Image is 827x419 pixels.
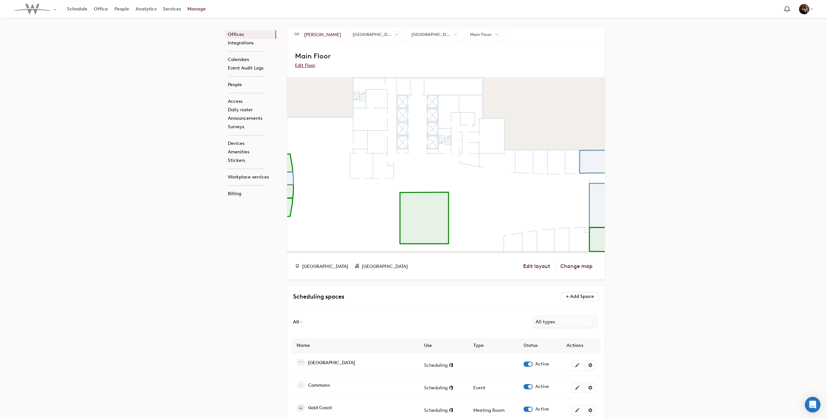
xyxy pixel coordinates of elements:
a: Analytics [132,3,160,15]
div: Scheduling [424,363,448,368]
span: All [293,320,299,324]
span: Notification bell navigates to notifications page [783,5,791,14]
div: [GEOGRAPHIC_DATA] [308,361,355,365]
a: Integrations [225,39,276,47]
span: [GEOGRAPHIC_DATA] [362,264,408,269]
div: Open Intercom Messenger [805,397,820,412]
a: Notification bell navigates to notifications page [781,3,793,15]
span: Add Space [570,294,594,299]
a: Offices [225,30,276,39]
a: Office [91,3,111,15]
span: Active [535,362,549,366]
a: Manage [184,3,209,15]
a: Services [160,3,184,15]
th: Actions [561,338,600,353]
button: Le, Danny [796,2,817,16]
th: Status [518,338,561,353]
a: Daily roster [225,106,276,114]
h3: Scheduling spaces [293,292,452,302]
a: People [225,81,276,89]
th: Name [291,338,419,353]
span: Active [535,384,549,389]
th: Type [468,338,518,353]
span: Active [535,407,549,411]
a: Change map [556,260,597,273]
div: Scheduling [424,386,448,390]
button: Select an organization - Woolpert currently selected [10,2,61,17]
img: Le, Danny [799,4,809,14]
a: Woolpert [PERSON_NAME] [287,27,341,42]
a: Amenities [225,148,276,156]
a: Workplace services [225,173,276,181]
a: Edit Floor [295,63,315,68]
span: Main Floor [458,27,499,42]
div: Gold Coast [308,406,332,410]
a: Devices [225,139,276,148]
a: Access [225,97,276,106]
th: Use [419,338,468,353]
a: Surveys [225,123,276,131]
a: Edit layout [523,263,550,270]
a: Announcements [225,114,276,123]
span: [PERSON_NAME] [304,31,341,38]
a: Schedule [64,3,91,15]
button: Add Space [561,292,599,301]
span: [GEOGRAPHIC_DATA] [341,27,400,42]
a: Calendars [225,55,276,64]
img: Woolpert [293,31,301,39]
span: [GEOGRAPHIC_DATA] [302,264,348,269]
a: Event Audit Logs [225,64,276,72]
td: Event [468,376,518,398]
div: Commons [308,383,330,388]
span: [GEOGRAPHIC_DATA] [400,27,458,42]
div: Scheduling [424,408,448,413]
a: People [111,3,132,15]
span: Main Floor [295,52,331,60]
a: Billing [225,190,276,198]
a: Stickers [225,156,276,165]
